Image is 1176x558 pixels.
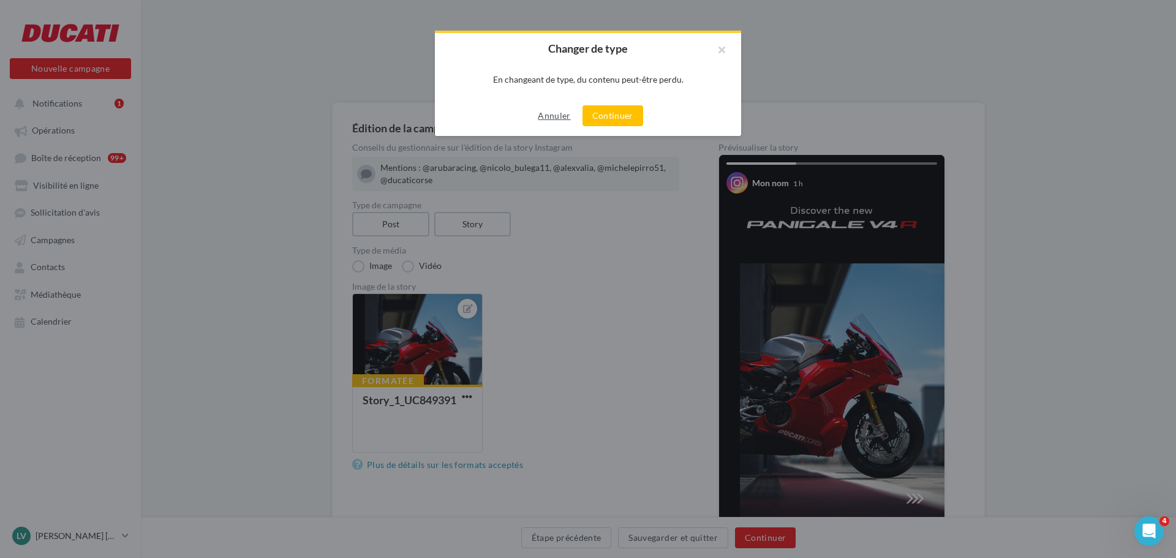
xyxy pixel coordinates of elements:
[582,105,643,126] button: Continuer
[1134,516,1164,546] iframe: Intercom live chat
[454,74,722,86] div: En changeant de type, du contenu peut-être perdu.
[454,43,722,54] h2: Changer de type
[1159,516,1169,526] span: 4
[533,108,575,123] button: Annuler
